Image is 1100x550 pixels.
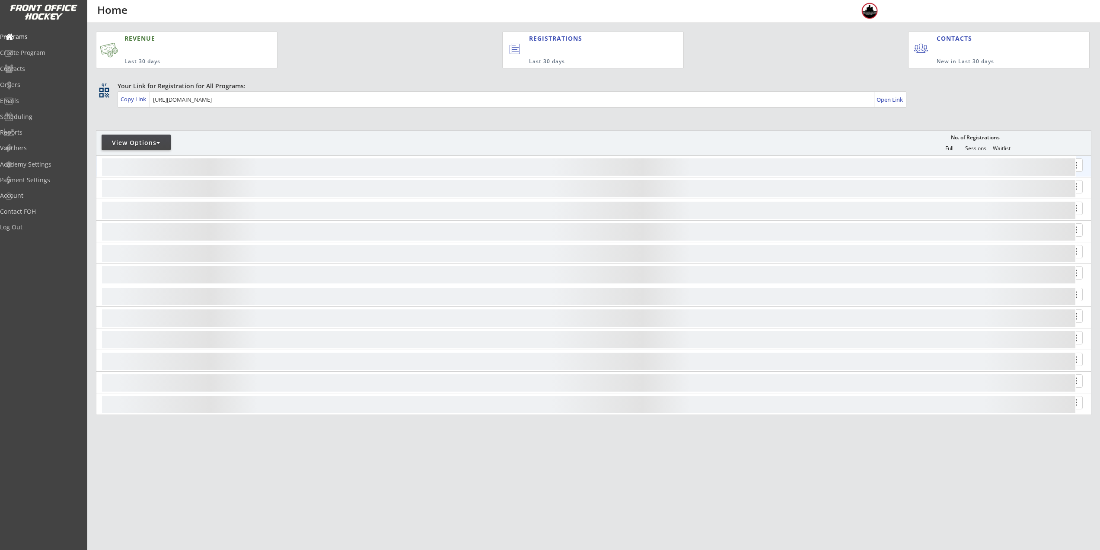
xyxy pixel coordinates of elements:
div: Open Link [877,96,904,103]
div: Full [936,145,962,151]
div: Your Link for Registration for All Programs: [118,82,1065,90]
div: Last 30 days [124,58,235,65]
div: qr [99,82,109,87]
div: View Options [102,138,171,147]
div: REGISTRATIONS [529,34,643,43]
div: Last 30 days [529,58,648,65]
div: Sessions [963,145,988,151]
button: qr_code [98,86,111,99]
div: Waitlist [988,145,1014,151]
div: New in Last 30 days [937,58,1049,65]
div: REVENUE [124,34,235,43]
div: CONTACTS [937,34,976,43]
div: Copy Link [121,95,148,103]
a: Open Link [877,93,904,106]
div: No. of Registrations [948,135,1002,141]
